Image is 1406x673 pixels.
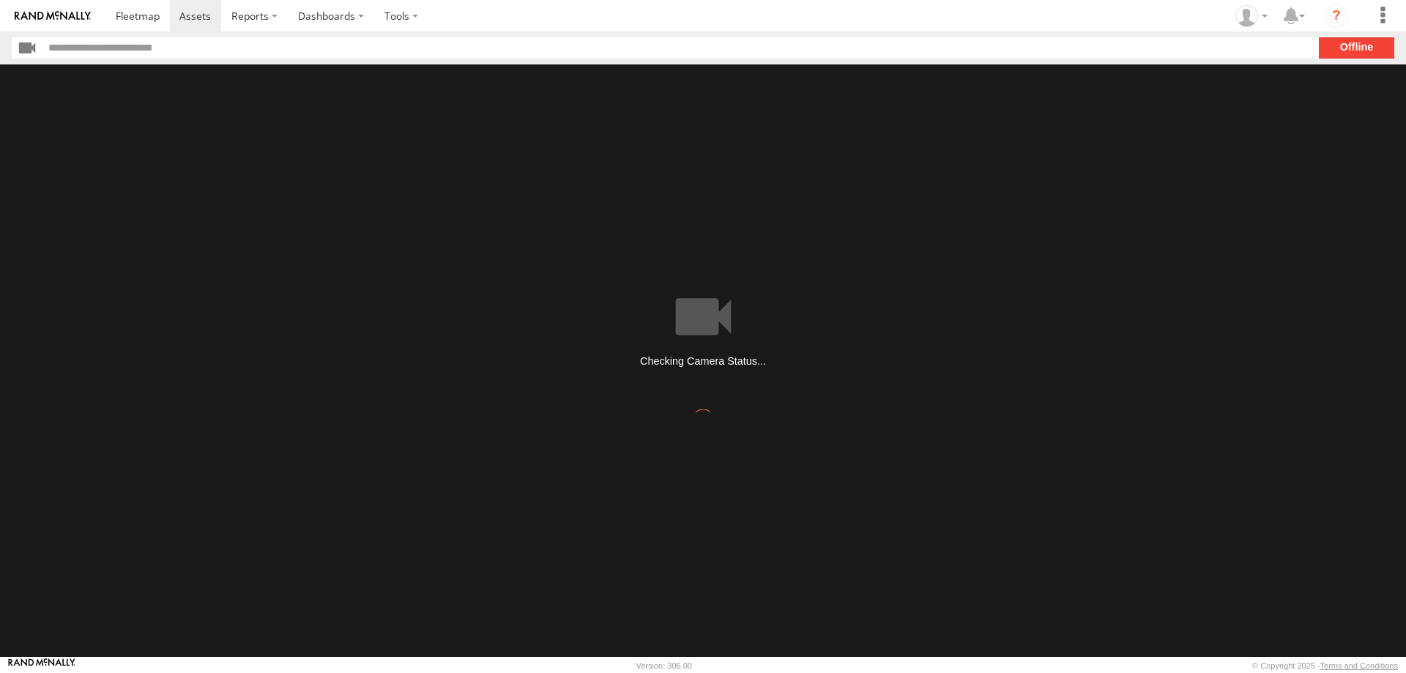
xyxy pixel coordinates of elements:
[8,658,75,673] a: Visit our Website
[15,11,91,21] img: rand-logo.svg
[1325,4,1348,28] i: ?
[1252,661,1398,670] div: © Copyright 2025 -
[1320,661,1398,670] a: Terms and Conditions
[1230,5,1273,27] div: Randy Yohe
[636,661,692,670] div: Version: 306.00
